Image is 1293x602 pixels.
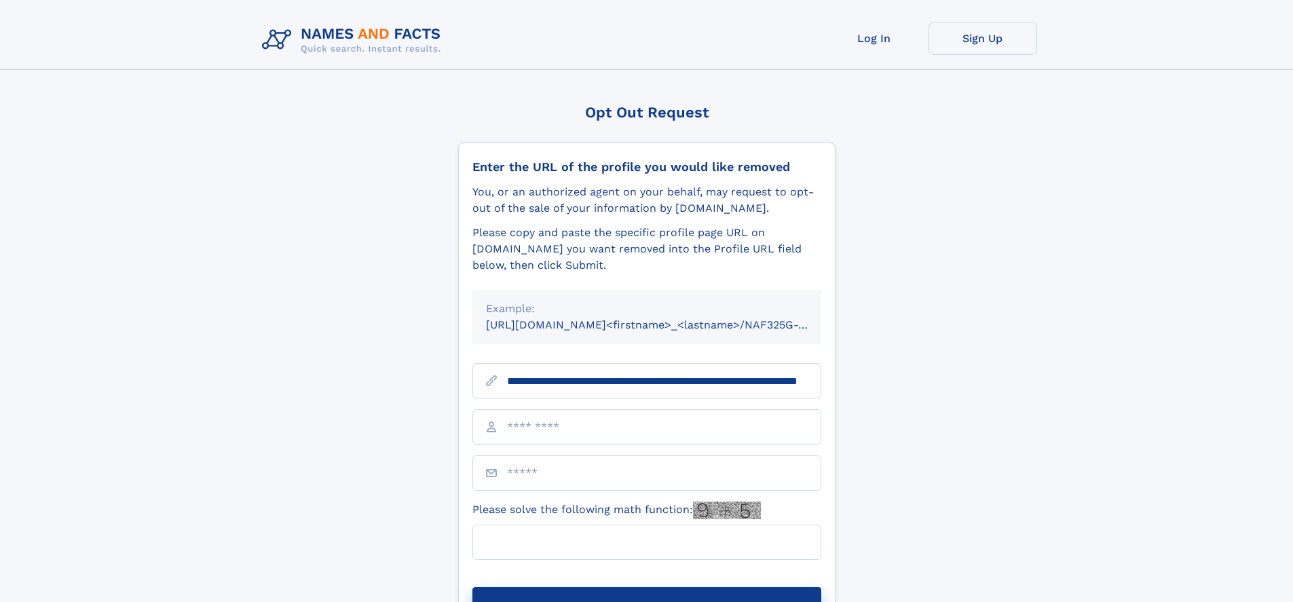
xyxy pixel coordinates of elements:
div: Please copy and paste the specific profile page URL on [DOMAIN_NAME] you want removed into the Pr... [472,225,821,274]
a: Sign Up [929,22,1037,55]
img: Logo Names and Facts [257,22,452,58]
div: Opt Out Request [458,104,836,121]
div: You, or an authorized agent on your behalf, may request to opt-out of the sale of your informatio... [472,184,821,217]
div: Enter the URL of the profile you would like removed [472,159,821,174]
a: Log In [820,22,929,55]
label: Please solve the following math function: [472,502,761,519]
div: Example: [486,301,808,317]
small: [URL][DOMAIN_NAME]<firstname>_<lastname>/NAF325G-xxxxxxxx [486,318,847,331]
